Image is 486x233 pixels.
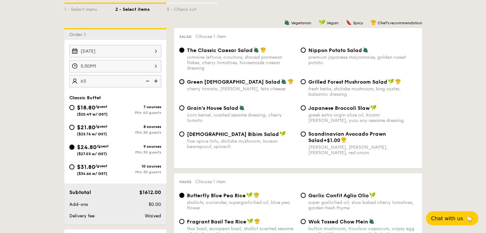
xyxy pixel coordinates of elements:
span: ($27.03 w/ GST) [77,152,107,156]
img: icon-reduce.1d2dbef1.svg [142,75,152,87]
span: Vegan [327,21,338,25]
div: 7 courses [115,105,161,109]
span: $0.00 [149,202,161,207]
span: Garlic Confit Aglio Olio [308,192,369,199]
img: icon-vegetarian.fe4039eb.svg [239,105,245,110]
input: Event time [69,60,161,72]
div: cherry tomato, [PERSON_NAME], feta cheese [187,86,296,92]
span: /guest [96,144,109,148]
div: Min 30 guests [115,150,161,154]
input: Grain's House Saladcorn kernel, roasted sesame dressing, cherry tomato [179,105,184,110]
img: icon-add.58712e84.svg [152,75,161,87]
input: $31.80/guest($34.66 w/ GST)10 coursesMin 30 guests [69,164,74,169]
div: premium japanese mayonnaise, golden russet potato [308,55,417,65]
span: Order 1 [69,32,88,37]
span: Butterfly Blue Pea Rice [187,192,246,199]
img: icon-vegetarian.fe4039eb.svg [253,47,259,53]
span: $24.80 [77,144,96,151]
span: $1612.00 [139,189,161,195]
span: Mains [179,180,191,184]
span: Grain's House Salad [187,105,238,111]
span: ($34.66 w/ GST) [77,171,107,176]
input: Scandinavian Avocado Prawn Salad+$1.00[PERSON_NAME], [PERSON_NAME], [PERSON_NAME], red onion [301,132,306,137]
div: 9 courses [115,144,161,149]
span: Japanese Broccoli Slaw [308,105,370,111]
span: Fragrant Basil Tea Rice [187,219,246,225]
div: 10 courses [115,164,161,169]
span: /guest [95,104,107,109]
span: Green [DEMOGRAPHIC_DATA] Salad [187,79,280,85]
img: icon-vegan.f8ff3823.svg [246,192,253,198]
input: Butterfly Blue Pea Riceshallots, coriander, supergarlicfied oil, blue pea flower [179,193,184,198]
div: corn kernel, roasted sesame dressing, cherry tomato [187,112,296,123]
input: Garlic Confit Aglio Oliosuper garlicfied oil, slow baked cherry tomatoes, garden fresh thyme [301,193,306,198]
div: greek extra virgin olive oil, kizami [PERSON_NAME], yuzu soy-sesame dressing [308,112,417,123]
img: icon-chef-hat.a58ddaea.svg [371,19,376,25]
button: Chat with us🦙 [426,211,478,225]
div: fresh herbs, shiitake mushroom, king oyster, balsamic dressing [308,86,417,97]
img: icon-chef-hat.a58ddaea.svg [288,79,294,84]
span: Waived [145,213,161,219]
span: Subtotal [69,189,91,195]
img: icon-vegetarian.fe4039eb.svg [363,47,368,53]
div: [PERSON_NAME], [PERSON_NAME], [PERSON_NAME], red onion [308,145,417,155]
span: 🦙 [466,215,473,222]
span: $31.80 [77,163,95,170]
div: super garlicfied oil, slow baked cherry tomatoes, garden fresh thyme [308,200,417,211]
span: Scandinavian Avocado Prawn Salad [308,131,386,143]
img: icon-vegetarian.fe4039eb.svg [284,19,290,25]
input: Nippon Potato Saladpremium japanese mayonnaise, golden russet potato [301,48,306,53]
input: $24.80/guest($27.03 w/ GST)9 coursesMin 30 guests [69,145,74,150]
span: Salad [179,34,192,39]
div: shallots, coriander, supergarlicfied oil, blue pea flower [187,200,296,211]
span: $21.80 [77,124,95,131]
span: ($23.76 w/ GST) [77,132,107,136]
div: romaine lettuce, croutons, shaved parmesan flakes, cherry tomatoes, housemade caesar dressing [187,55,296,71]
img: icon-chef-hat.a58ddaea.svg [260,47,266,53]
span: Choose 1 item [195,179,226,184]
input: [DEMOGRAPHIC_DATA] Bibim Saladfive-spice tofu, shiitake mushroom, korean beansprout, spinach [179,132,184,137]
div: 3 - Check out [166,4,218,13]
span: Classic Buffet [69,95,101,101]
input: $21.80/guest($23.76 w/ GST)8 coursesMin 30 guests [69,125,74,130]
input: Wok Tossed Chow Meinbutton mushroom, tricolour capsicum, cripsy egg noodle, kikkoman, super garli... [301,219,306,224]
input: Grilled Forest Mushroom Saladfresh herbs, shiitake mushroom, king oyster, balsamic dressing [301,79,306,84]
input: $18.80/guest($20.49 w/ GST)7 coursesMin 40 guests [69,105,74,110]
input: Japanese Broccoli Slawgreek extra virgin olive oil, kizami [PERSON_NAME], yuzu soy-sesame dressing [301,105,306,110]
span: /guest [95,124,107,129]
input: Green [DEMOGRAPHIC_DATA] Saladcherry tomato, [PERSON_NAME], feta cheese [179,79,184,84]
img: icon-vegetarian.fe4039eb.svg [281,79,287,84]
span: Grilled Forest Mushroom Salad [308,79,387,85]
div: 1 - Select menu [64,4,115,13]
input: Event date [69,45,161,57]
img: icon-vegan.f8ff3823.svg [247,218,253,224]
span: [DEMOGRAPHIC_DATA] Bibim Salad [187,131,279,137]
img: icon-chef-hat.a58ddaea.svg [395,79,401,84]
img: icon-vegan.f8ff3823.svg [319,19,325,25]
span: Spicy [353,21,363,25]
span: Vegetarian [291,21,311,25]
div: 8 courses [115,124,161,129]
img: icon-chef-hat.a58ddaea.svg [254,218,260,224]
img: icon-vegan.f8ff3823.svg [370,105,377,110]
div: 2 - Select items [115,4,166,13]
div: Min 30 guests [115,170,161,174]
div: Min 30 guests [115,130,161,135]
span: Wok Tossed Chow Mein [308,219,368,225]
div: five-spice tofu, shiitake mushroom, korean beansprout, spinach [187,139,296,149]
input: Number of guests [69,75,161,87]
span: Chef's recommendation [378,21,422,25]
div: Min 40 guests [115,110,161,115]
span: Choose 1 item [196,34,226,39]
img: icon-spicy.37a8142b.svg [346,19,352,25]
span: /guest [95,164,107,168]
img: icon-vegetarian.fe4039eb.svg [369,218,374,224]
img: icon-vegan.f8ff3823.svg [280,131,286,137]
span: The Classic Caesar Salad [187,47,253,53]
input: The Classic Caesar Saladromaine lettuce, croutons, shaved parmesan flakes, cherry tomatoes, house... [179,48,184,53]
span: Add-ons [69,202,88,207]
span: Chat with us [431,215,463,222]
img: icon-chef-hat.a58ddaea.svg [341,137,347,143]
span: +$1.00 [323,137,340,143]
img: icon-chef-hat.a58ddaea.svg [254,192,259,198]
